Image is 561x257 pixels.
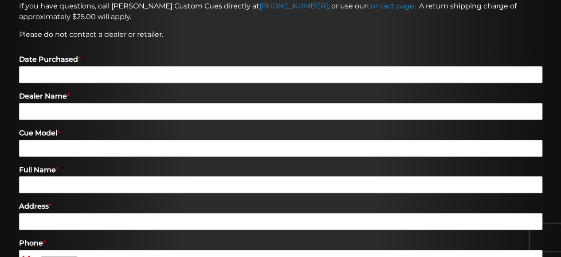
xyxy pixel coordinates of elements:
[19,166,542,175] label: Full Name
[19,92,542,101] label: Dealer Name
[19,239,542,248] label: Phone
[259,2,328,10] a: [PHONE_NUMBER]
[19,29,542,40] p: Please do not contact a dealer or retailer.
[19,1,542,22] p: If you have questions, call [PERSON_NAME] Custom Cues directly at , or use our . A return shippin...
[19,129,542,138] label: Cue Model
[19,202,542,211] label: Address
[367,2,414,10] a: contact page
[19,55,542,64] label: Date Purchased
